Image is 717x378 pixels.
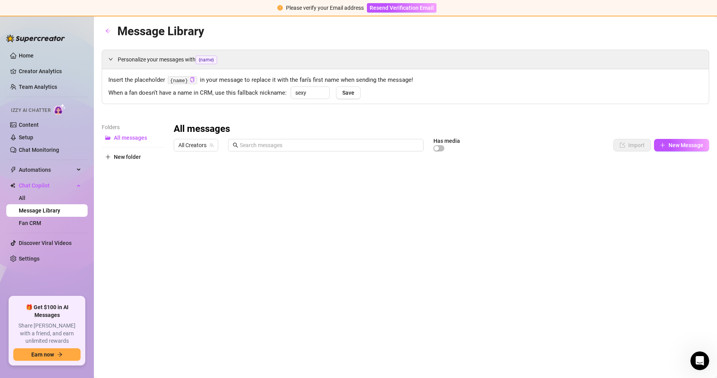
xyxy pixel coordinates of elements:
span: {name} [196,56,217,64]
span: Personalize your messages with [118,55,703,64]
article: Has media [433,139,460,143]
span: search [233,142,238,148]
span: 🎁 Get $100 in AI Messages [13,304,81,319]
button: go back [5,3,20,18]
span: arrow-right [57,352,63,357]
button: New Message [654,139,709,151]
button: Earn nowarrow-right [13,348,81,361]
span: 😞 [108,297,120,313]
span: 😐 [129,297,140,313]
span: thunderbolt [10,167,16,173]
span: All messages [114,135,147,141]
button: Click to Copy [190,77,195,83]
img: logo-BBDzfeDw.svg [6,34,65,42]
div: Did this answer your question? [9,289,260,298]
span: copy [190,77,195,82]
a: Discover Viral Videos [19,240,72,246]
span: Automations [19,164,74,176]
input: Search messages [240,141,419,149]
span: plus [105,154,111,160]
span: When a fan doesn’t have a name in CRM, use this fallback nickname: [108,88,287,98]
button: All messages [102,131,164,144]
span: arrow-left [105,28,111,34]
span: Chat Copilot [19,179,74,192]
span: All Creators [178,139,214,151]
span: plus [660,142,665,148]
article: Message Library [117,22,204,40]
a: All [19,195,25,201]
img: Chat Copilot [10,183,15,188]
article: Folders [102,123,164,131]
a: Message Library [19,207,60,214]
a: Setup [19,134,33,140]
a: Content [19,122,39,128]
span: Earn now [31,351,54,358]
button: Resend Verification Email [367,3,437,13]
span: team [209,143,214,148]
button: Import [613,139,651,151]
span: Save [342,90,354,96]
span: disappointed reaction [104,297,124,313]
span: Insert the placeholder in your message to replace it with the fan’s first name when sending the m... [108,76,703,85]
a: Home [19,52,34,59]
button: New folder [102,151,164,163]
span: Resend Verification Email [370,5,434,11]
span: 😃 [149,297,160,313]
a: Team Analytics [19,84,57,90]
div: Please verify your Email address [286,4,364,12]
iframe: Intercom live chat [690,351,709,370]
a: Fan CRM [19,220,41,226]
span: neutral face reaction [124,297,145,313]
button: Save [336,86,361,99]
span: New Message [668,142,703,148]
span: exclamation-circle [277,5,283,11]
span: Izzy AI Chatter [11,107,50,114]
a: Settings [19,256,40,262]
span: Share [PERSON_NAME] with a friend, and earn unlimited rewards [13,322,81,345]
span: New folder [114,154,141,160]
h3: All messages [174,123,230,135]
code: {name} [168,76,197,85]
button: Collapse window [235,3,250,18]
div: Close [250,3,264,17]
a: Creator Analytics [19,65,81,77]
img: AI Chatter [54,104,66,115]
span: smiley reaction [145,297,165,313]
span: expanded [108,57,113,61]
a: Chat Monitoring [19,147,59,153]
span: folder-open [105,135,111,140]
div: Personalize your messages with{name} [102,50,709,69]
a: Open in help center [103,322,166,329]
